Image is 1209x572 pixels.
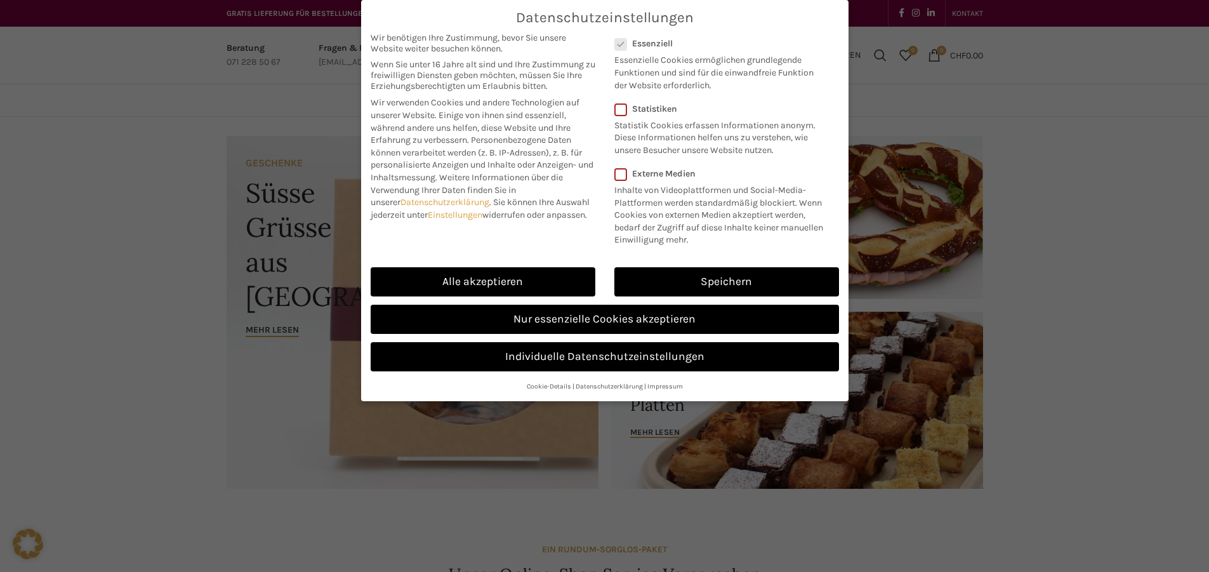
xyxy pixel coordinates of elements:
span: Wir verwenden Cookies und andere Technologien auf unserer Website. Einige von ihnen sind essenzie... [371,97,579,145]
span: Weitere Informationen über die Verwendung Ihrer Daten finden Sie in unserer . [371,172,563,208]
a: Einstellungen [428,210,482,220]
p: Inhalte von Videoplattformen und Social-Media-Plattformen werden standardmäßig blockiert. Wenn Co... [614,179,831,246]
a: Datenschutzerklärung [576,382,643,390]
p: Statistik Cookies erfassen Informationen anonym. Diese Informationen helfen uns zu verstehen, wie... [614,114,823,157]
a: Alle akzeptieren [371,267,595,296]
span: Wir benötigen Ihre Zustimmung, bevor Sie unsere Website weiter besuchen können. [371,32,595,54]
span: Wenn Sie unter 16 Jahre alt sind und Ihre Zustimmung zu freiwilligen Diensten geben möchten, müss... [371,59,595,91]
a: Datenschutzerklärung [400,197,489,208]
label: Externe Medien [614,168,831,179]
a: Individuelle Datenschutzeinstellungen [371,342,839,371]
label: Essenziell [614,38,823,49]
p: Essenzielle Cookies ermöglichen grundlegende Funktionen und sind für die einwandfreie Funktion de... [614,49,823,91]
span: Datenschutzeinstellungen [516,10,694,26]
a: Speichern [614,267,839,296]
a: Impressum [647,382,683,390]
label: Statistiken [614,103,823,114]
a: Nur essenzielle Cookies akzeptieren [371,305,839,334]
span: Personenbezogene Daten können verarbeitet werden (z. B. IP-Adressen), z. B. für personalisierte A... [371,135,593,183]
span: Sie können Ihre Auswahl jederzeit unter widerrufen oder anpassen. [371,197,590,220]
a: Cookie-Details [527,382,571,390]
